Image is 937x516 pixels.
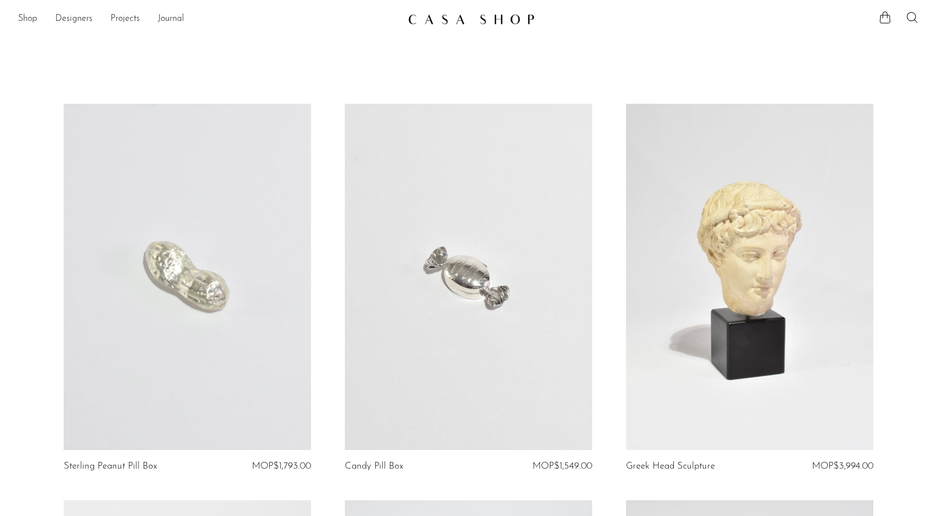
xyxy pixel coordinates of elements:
span: MOP$3,994.00 [812,461,873,471]
a: Greek Head Sculpture [626,461,715,471]
nav: Desktop navigation [18,10,399,29]
span: MOP$1,793.00 [252,461,311,471]
a: Sterling Peanut Pill Box [64,461,157,471]
ul: NEW HEADER MENU [18,10,399,29]
a: Journal [158,12,184,27]
a: Candy Pill Box [345,461,403,471]
a: Shop [18,12,37,27]
span: MOP$1,549.00 [532,461,592,471]
a: Projects [110,12,140,27]
a: Designers [55,12,92,27]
